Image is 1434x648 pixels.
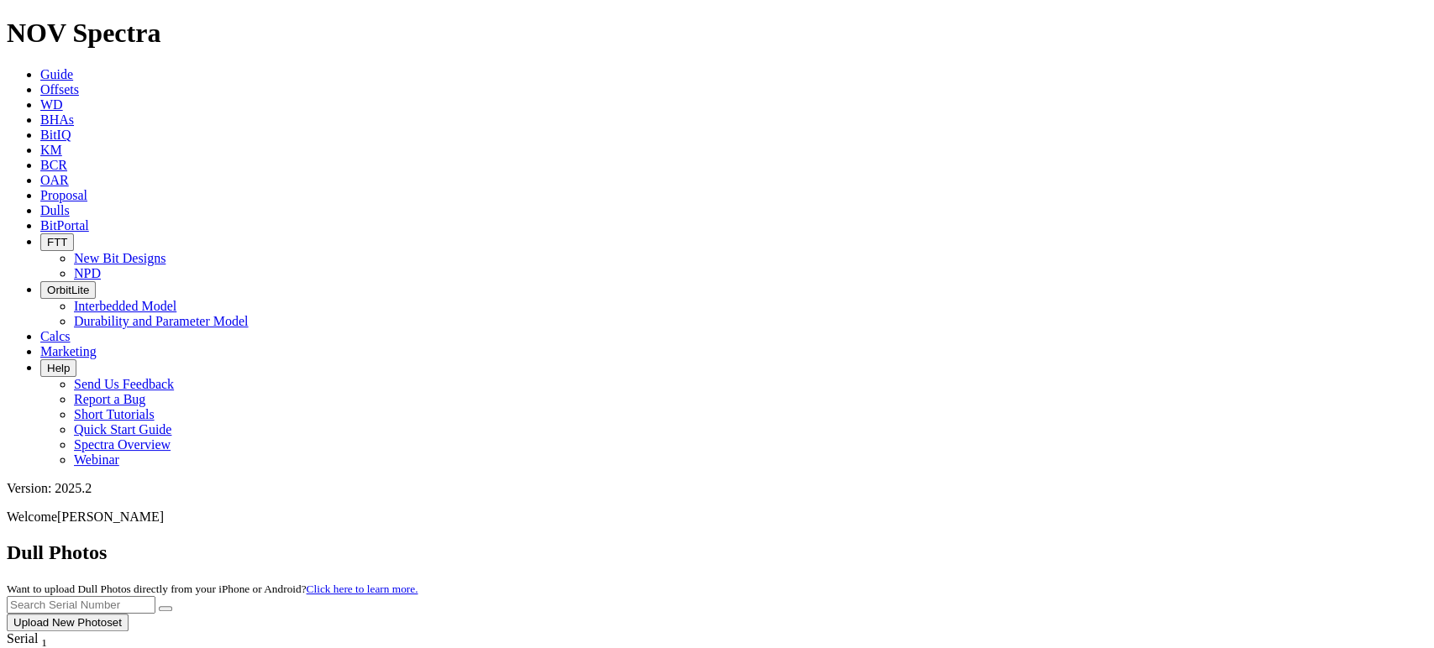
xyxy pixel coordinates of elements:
p: Welcome [7,510,1427,525]
a: Marketing [40,344,97,358]
button: Help [40,359,76,377]
h1: NOV Spectra [7,18,1427,49]
a: Proposal [40,188,87,202]
a: Click here to learn more. [307,583,418,595]
span: Sort None [41,631,47,645]
h2: Dull Photos [7,541,1427,564]
a: KM [40,143,62,157]
a: Send Us Feedback [74,377,174,391]
span: Serial [7,631,38,645]
input: Search Serial Number [7,596,155,614]
a: BitIQ [40,128,71,142]
span: FTT [47,236,67,248]
a: Guide [40,67,73,81]
span: Help [47,362,70,374]
div: Version: 2025.2 [7,481,1427,496]
button: FTT [40,233,74,251]
a: Offsets [40,82,79,97]
a: BHAs [40,112,74,127]
a: New Bit Designs [74,251,165,265]
small: Want to upload Dull Photos directly from your iPhone or Android? [7,583,418,595]
a: BitPortal [40,218,89,233]
a: Interbedded Model [74,299,176,313]
a: Webinar [74,452,119,467]
a: Dulls [40,203,70,217]
span: OrbitLite [47,284,89,296]
a: Calcs [40,329,71,343]
a: WD [40,97,63,112]
a: Spectra Overview [74,437,171,452]
a: Report a Bug [74,392,145,406]
a: Durability and Parameter Model [74,314,249,328]
span: [PERSON_NAME] [57,510,164,524]
a: BCR [40,158,67,172]
a: OAR [40,173,69,187]
button: Upload New Photoset [7,614,129,631]
a: Quick Start Guide [74,422,171,436]
button: OrbitLite [40,281,96,299]
a: Short Tutorials [74,407,155,421]
a: NPD [74,266,101,280]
